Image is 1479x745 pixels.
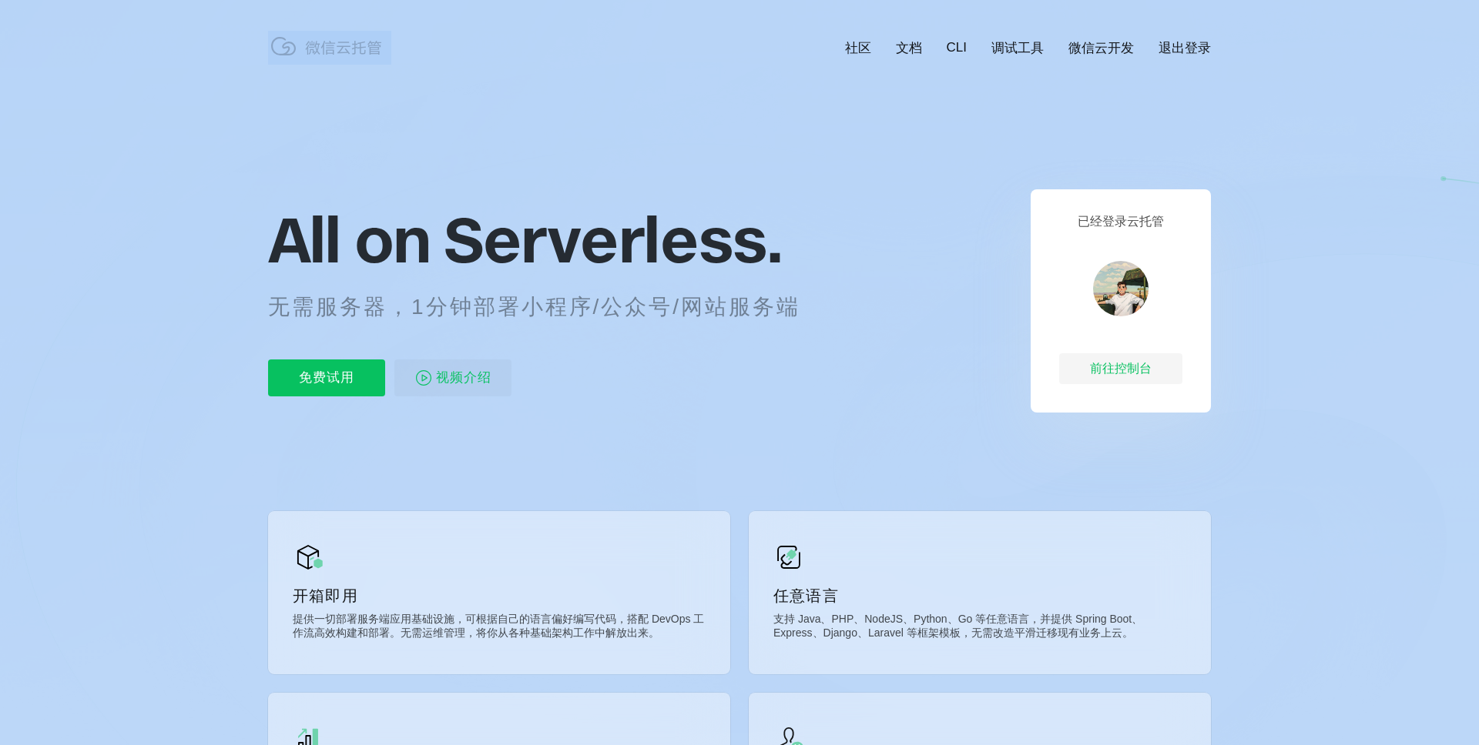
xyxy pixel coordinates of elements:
[1068,39,1134,57] a: 微信云开发
[991,39,1044,57] a: 调试工具
[293,585,706,606] p: 开箱即用
[845,39,871,57] a: 社区
[436,359,491,396] span: 视频介绍
[268,201,429,278] span: All on
[1078,214,1164,230] p: 已经登录云托管
[1059,353,1182,384] div: 前往控制台
[414,369,433,387] img: video_play.svg
[268,31,391,62] img: 微信云托管
[293,613,706,643] p: 提供一切部署服务端应用基础设施，可根据自己的语言偏好编写代码，搭配 DevOps 工作流高效构建和部署。无需运维管理，将你从各种基础架构工作中解放出来。
[947,40,967,55] a: CLI
[444,201,782,278] span: Serverless.
[1159,39,1211,57] a: 退出登录
[268,292,829,322] p: 无需服务器，1分钟部署小程序/公众号/网站服务端
[773,585,1186,606] p: 任意语言
[773,613,1186,643] p: 支持 Java、PHP、NodeJS、Python、Go 等任意语言，并提供 Spring Boot、Express、Django、Laravel 等框架模板，无需改造平滑迁移现有业务上云。
[896,39,922,57] a: 文档
[268,51,391,64] a: 微信云托管
[268,359,385,396] p: 免费试用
